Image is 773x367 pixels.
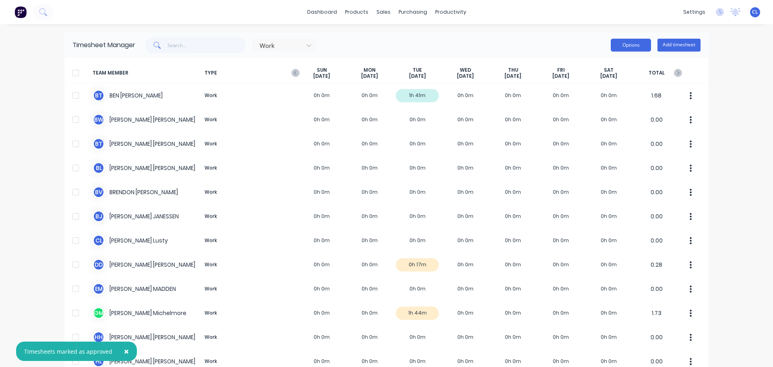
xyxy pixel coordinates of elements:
[679,6,709,18] div: settings
[201,67,298,79] span: TYPE
[632,67,680,79] span: TOTAL
[552,73,569,79] span: [DATE]
[611,39,651,52] button: Options
[504,73,521,79] span: [DATE]
[361,73,378,79] span: [DATE]
[14,6,27,18] img: Factory
[657,39,701,52] button: Add timesheet
[752,8,758,16] span: CL
[604,67,614,73] span: SAT
[372,6,395,18] div: sales
[24,347,112,356] div: Timesheets marked as approved
[460,67,471,73] span: WED
[413,67,422,73] span: TUE
[395,6,431,18] div: purchasing
[600,73,617,79] span: [DATE]
[409,73,426,79] span: [DATE]
[457,73,474,79] span: [DATE]
[557,67,565,73] span: FRI
[167,37,246,53] input: Search...
[341,6,372,18] div: products
[508,67,518,73] span: THU
[124,346,129,357] span: ×
[317,67,327,73] span: SUN
[431,6,470,18] div: productivity
[364,67,376,73] span: MON
[303,6,341,18] a: dashboard
[93,67,201,79] span: TEAM MEMBER
[116,342,137,361] button: Close
[313,73,330,79] span: [DATE]
[72,40,135,50] div: Timesheet Manager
